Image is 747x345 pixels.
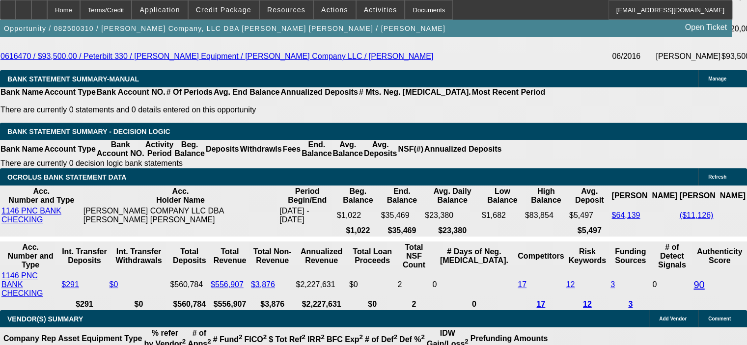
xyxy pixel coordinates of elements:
td: $0 [349,271,396,298]
span: Opportunity / 082500310 / [PERSON_NAME] Company, LLC DBA [PERSON_NAME] [PERSON_NAME] / [PERSON_NAME] [4,25,445,32]
a: 17 [518,280,526,289]
b: FICO [245,335,267,344]
td: 2 [397,271,431,298]
span: Refresh [708,174,726,180]
th: 2 [397,299,431,309]
td: [PERSON_NAME] COMPANY LLC DBA [PERSON_NAME] [PERSON_NAME] [83,206,278,225]
th: Avg. End Balance [213,87,280,97]
td: $560,784 [169,271,209,298]
td: [PERSON_NAME] [655,43,721,70]
span: Activities [364,6,397,14]
button: Resources [260,0,313,19]
th: Funding Sources [610,242,651,270]
a: $291 [61,280,79,289]
th: $35,469 [381,226,424,236]
th: Acc. Number and Type [1,242,60,270]
button: Application [132,0,187,19]
th: $560,784 [169,299,209,309]
th: $0 [349,299,396,309]
td: $1,022 [336,206,380,225]
th: Bank Account NO. [96,140,145,159]
span: Manage [708,76,726,81]
th: Competitors [517,242,564,270]
b: Company [3,334,39,343]
th: [PERSON_NAME] [611,186,678,205]
th: Total Revenue [210,242,249,270]
th: Total Deposits [169,242,209,270]
a: 12 [566,280,575,289]
sup: 2 [263,333,267,341]
a: $0 [110,280,118,289]
th: Total Loan Proceeds [349,242,396,270]
th: Risk Keywords [565,242,609,270]
th: End. Balance [381,186,424,205]
b: $ Tot Ref [269,335,305,344]
span: VENDOR(S) SUMMARY [7,315,83,323]
th: 0 [432,299,516,309]
span: Comment [708,316,731,321]
th: # Of Periods [166,87,213,97]
b: BFC Exp [327,335,363,344]
th: Most Recent Period [471,87,546,97]
td: 0 [432,271,516,298]
a: 17 [536,300,545,308]
span: Add Vendor [659,316,687,321]
th: $556,907 [210,299,249,309]
th: Activity Period [145,140,174,159]
th: Bank Account NO. [96,87,166,97]
a: $64,139 [611,211,640,219]
a: $556,907 [211,280,244,289]
td: $1,682 [481,206,524,225]
sup: 2 [207,338,211,345]
b: Prefunding Amounts [470,334,548,343]
sup: 2 [182,338,186,345]
sup: 2 [239,333,242,341]
th: Avg. Balance [332,140,363,159]
th: $291 [61,299,108,309]
td: $23,380 [424,206,480,225]
p: There are currently 0 statements and 0 details entered on this opportunity [0,106,545,114]
b: Rep [41,334,56,343]
th: $23,380 [424,226,480,236]
th: Total Non-Revenue [250,242,295,270]
span: Actions [321,6,348,14]
a: 3 [628,300,633,308]
td: 0 [652,271,692,298]
th: Fees [282,140,301,159]
th: Avg. Deposit [569,186,610,205]
b: # Fund [213,335,243,344]
th: Account Type [44,140,96,159]
th: Beg. Balance [336,186,380,205]
th: Annualized Deposits [280,87,358,97]
b: Def % [399,335,425,344]
a: $3,876 [251,280,275,289]
th: $3,876 [250,299,295,309]
th: NSF(#) [397,140,424,159]
th: End. Balance [301,140,332,159]
th: $0 [109,299,169,309]
a: 12 [583,300,592,308]
span: Resources [267,6,305,14]
span: Credit Package [196,6,251,14]
th: Deposits [205,140,240,159]
sup: 2 [394,333,397,341]
td: $5,497 [569,206,610,225]
td: 06/2016 [611,43,655,70]
button: Activities [357,0,405,19]
sup: 2 [302,333,305,341]
th: [PERSON_NAME] [679,186,746,205]
th: $1,022 [336,226,380,236]
td: [DATE] - [DATE] [279,206,335,225]
sup: 2 [421,333,424,341]
button: Credit Package [189,0,259,19]
th: Int. Transfer Deposits [61,242,108,270]
a: 1146 PNC BANK CHECKING [1,271,43,297]
th: Avg. Daily Balance [424,186,480,205]
th: $2,227,631 [295,299,347,309]
span: OCROLUS BANK STATEMENT DATA [7,173,126,181]
a: ($11,126) [680,211,714,219]
td: $35,469 [381,206,424,225]
a: 0616470 / $93,500.00 / Peterbilt 330 / [PERSON_NAME] Equipment / [PERSON_NAME] Company LLC / [PER... [0,52,433,60]
a: 90 [693,279,704,290]
th: Account Type [44,87,96,97]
